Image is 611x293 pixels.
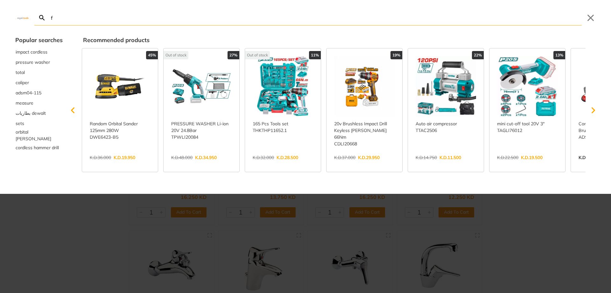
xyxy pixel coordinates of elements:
div: Suggestion: sets [15,118,63,128]
span: adsm04-115 [16,90,41,96]
button: Select suggestion: sets [15,118,63,128]
div: Suggestion: measure [15,98,63,108]
button: Select suggestion: adsm04-115 [15,88,63,98]
div: 22% [472,51,484,59]
div: Out of stock [164,51,188,59]
div: Out of stock [245,51,270,59]
div: Suggestion: impact cordless [15,47,63,57]
div: Suggestion: cordless hammer drill [15,143,63,153]
button: Select suggestion: total [15,67,63,77]
span: sets [16,120,24,127]
span: orbital [PERSON_NAME] [16,129,62,142]
svg: Scroll right [587,104,600,117]
div: Suggestion: بطاريات dewalt [15,108,63,118]
span: total [16,69,25,76]
div: 13% [553,51,565,59]
button: Select suggestion: cordless hammer drill [15,143,63,153]
div: 19% [390,51,402,59]
button: Select suggestion: orbital sande [15,128,63,143]
div: Popular searches [15,36,63,44]
button: Select suggestion: pressure washer [15,57,63,67]
div: 45% [146,51,158,59]
button: Select suggestion: impact cordless [15,47,63,57]
button: Select suggestion: بطاريات dewalt [15,108,63,118]
input: Search… [50,10,582,25]
img: Close [15,16,31,19]
svg: Scroll left [67,104,79,117]
div: Suggestion: caliper [15,77,63,88]
span: caliper [16,79,29,86]
div: Suggestion: pressure washer [15,57,63,67]
div: Suggestion: total [15,67,63,77]
div: Suggestion: adsm04-115 [15,88,63,98]
span: impact cordless [16,49,47,55]
span: بطاريات dewalt [16,110,46,117]
svg: Search [38,14,46,22]
div: 27% [228,51,239,59]
button: Select suggestion: measure [15,98,63,108]
div: 11% [309,51,321,59]
div: Suggestion: orbital sande [15,128,63,143]
span: cordless hammer drill [16,144,59,151]
span: measure [16,100,33,106]
span: pressure washer [16,59,50,66]
button: Select suggestion: caliper [15,77,63,88]
button: Close [586,13,596,23]
div: Recommended products [83,36,596,44]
